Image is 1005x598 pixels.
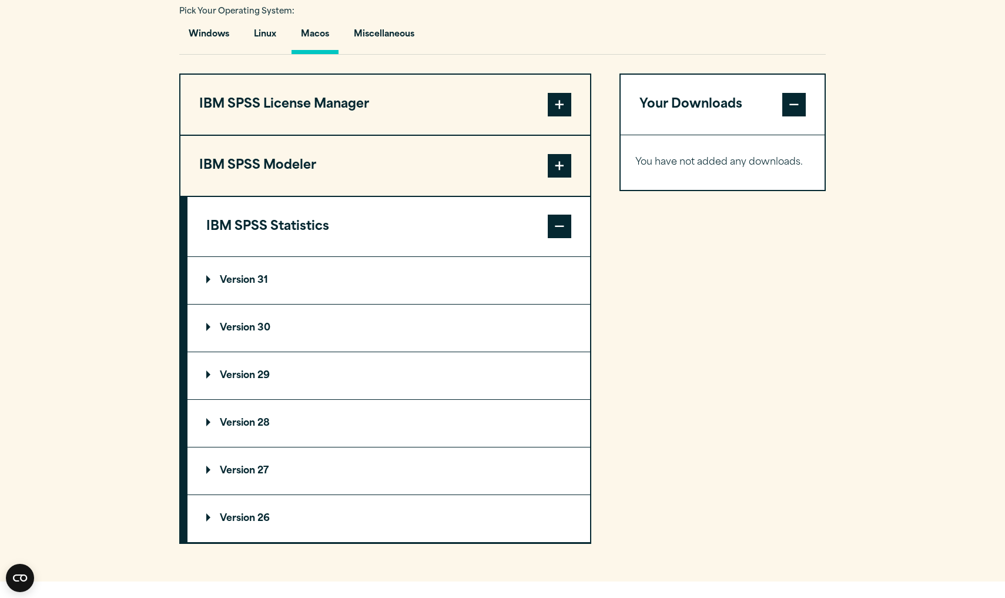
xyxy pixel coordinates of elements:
button: Linux [244,21,286,54]
div: IBM SPSS Statistics [187,256,590,543]
button: Your Downloads [621,75,825,135]
summary: Version 26 [187,495,590,542]
button: Windows [179,21,239,54]
p: Version 31 [206,276,268,285]
p: Version 29 [206,371,270,380]
button: IBM SPSS Modeler [180,136,590,196]
summary: Version 30 [187,305,590,352]
summary: Version 27 [187,447,590,495]
p: Version 30 [206,323,270,333]
button: IBM SPSS License Manager [180,75,590,135]
button: Miscellaneous [344,21,424,54]
summary: Version 29 [187,352,590,399]
button: Open CMP widget [6,564,34,592]
p: Version 28 [206,419,270,428]
p: Version 27 [206,466,269,476]
summary: Version 31 [187,257,590,304]
button: IBM SPSS Statistics [187,197,590,257]
button: Macos [292,21,339,54]
summary: Version 28 [187,400,590,447]
div: Your Downloads [621,135,825,190]
p: You have not added any downloads. [635,154,810,171]
p: Version 26 [206,514,270,523]
span: Pick Your Operating System: [179,8,294,15]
